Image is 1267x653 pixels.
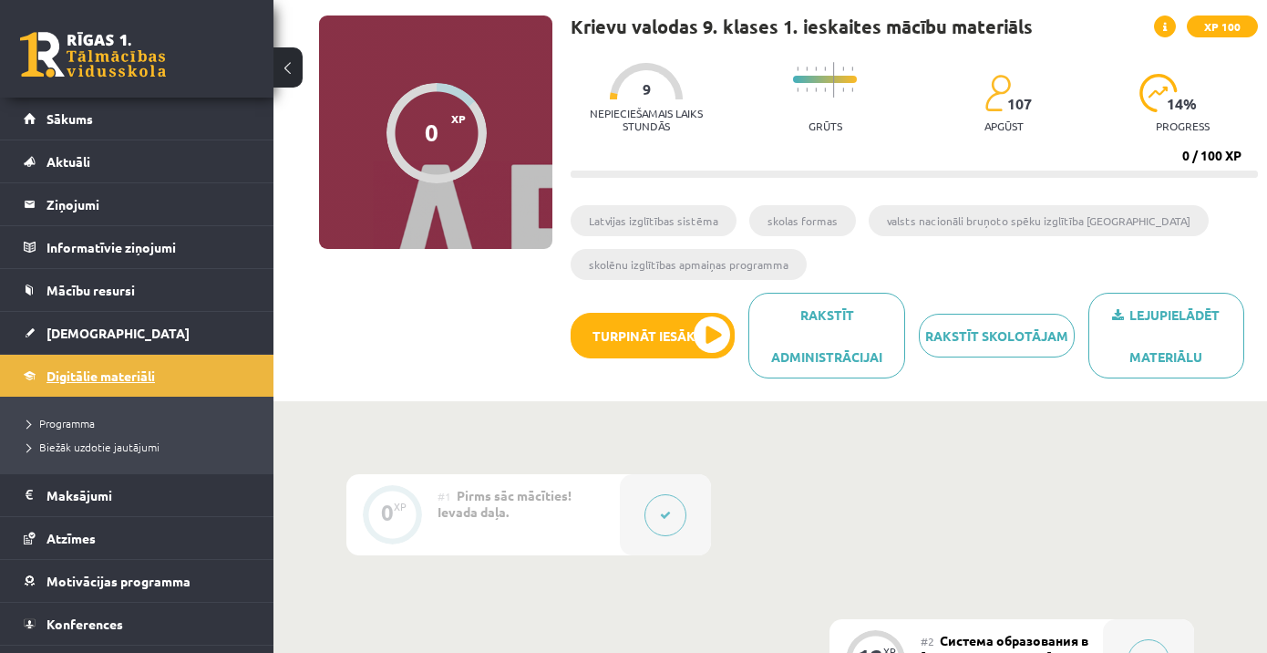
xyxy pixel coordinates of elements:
[24,474,251,516] a: Maksājumi
[984,74,1011,112] img: students-c634bb4e5e11cddfef0936a35e636f08e4e9abd3cc4e673bd6f9a4125e45ecb1.svg
[919,314,1075,358] a: Rakstīt skolotājam
[24,517,251,559] a: Atzīmes
[815,88,817,92] img: icon-short-line-57e1e144782c952c97e751825c79c345078a6d821885a25fce030b3d8c18986b.svg
[833,62,835,98] img: icon-long-line-d9ea69661e0d244f92f715978eff75569469978d946b2353a9bb055b3ed8787d.svg
[571,205,737,236] li: Latvijas izglītības sistēma
[1167,96,1198,112] span: 14 %
[46,183,251,225] legend: Ziņojumi
[824,67,826,71] img: icon-short-line-57e1e144782c952c97e751825c79c345078a6d821885a25fce030b3d8c18986b.svg
[797,67,798,71] img: icon-short-line-57e1e144782c952c97e751825c79c345078a6d821885a25fce030b3d8c18986b.svg
[24,269,251,311] a: Mācību resursi
[46,226,251,268] legend: Informatīvie ziņojumi
[381,504,394,521] div: 0
[749,205,856,236] li: skolas formas
[1007,96,1032,112] span: 107
[394,502,407,512] div: XP
[24,140,251,182] a: Aktuāli
[1139,74,1179,112] img: icon-progress-161ccf0a02000e728c5f80fcf4c31c7af3da0e1684b2b1d7c360e028c24a22f1.svg
[806,67,808,71] img: icon-short-line-57e1e144782c952c97e751825c79c345078a6d821885a25fce030b3d8c18986b.svg
[24,226,251,268] a: Informatīvie ziņojumi
[571,313,735,358] button: Turpināt iesākto
[46,325,190,341] span: [DEMOGRAPHIC_DATA]
[571,107,722,132] p: Nepieciešamais laiks stundās
[571,16,1033,37] h1: Krievu valodas 9. klases 1. ieskaites mācību materiāls
[46,368,155,384] span: Digitālie materiāli
[46,282,135,298] span: Mācību resursi
[806,88,808,92] img: icon-short-line-57e1e144782c952c97e751825c79c345078a6d821885a25fce030b3d8c18986b.svg
[851,67,853,71] img: icon-short-line-57e1e144782c952c97e751825c79c345078a6d821885a25fce030b3d8c18986b.svg
[27,415,255,431] a: Programma
[842,88,844,92] img: icon-short-line-57e1e144782c952c97e751825c79c345078a6d821885a25fce030b3d8c18986b.svg
[1088,293,1244,378] a: Lejupielādēt materiālu
[748,293,904,378] a: Rakstīt administrācijai
[1156,119,1210,132] p: progress
[438,489,451,503] span: #1
[24,98,251,140] a: Sākums
[921,634,934,648] span: #2
[46,110,93,127] span: Sākums
[824,88,826,92] img: icon-short-line-57e1e144782c952c97e751825c79c345078a6d821885a25fce030b3d8c18986b.svg
[27,439,255,455] a: Biežāk uzdotie jautājumi
[1187,16,1258,37] span: XP 100
[46,474,251,516] legend: Maksājumi
[27,416,95,430] span: Programma
[425,119,438,146] div: 0
[842,67,844,71] img: icon-short-line-57e1e144782c952c97e751825c79c345078a6d821885a25fce030b3d8c18986b.svg
[24,355,251,397] a: Digitālie materiāli
[809,119,842,132] p: Grūts
[27,440,160,454] span: Biežāk uzdotie jautājumi
[984,119,1024,132] p: apgūst
[438,487,572,520] span: Pirms sāc mācīties! Ievada daļa.
[24,183,251,225] a: Ziņojumi
[451,112,466,125] span: XP
[20,32,166,78] a: Rīgas 1. Tālmācības vidusskola
[46,530,96,546] span: Atzīmes
[797,88,798,92] img: icon-short-line-57e1e144782c952c97e751825c79c345078a6d821885a25fce030b3d8c18986b.svg
[46,153,90,170] span: Aktuāli
[46,573,191,589] span: Motivācijas programma
[643,81,651,98] span: 9
[24,603,251,645] a: Konferences
[24,560,251,602] a: Motivācijas programma
[46,616,123,632] span: Konferences
[24,312,251,354] a: [DEMOGRAPHIC_DATA]
[571,249,807,280] li: skolēnu izglītības apmaiņas programma
[869,205,1209,236] li: valsts nacionāli bruņoto spēku izglītība [GEOGRAPHIC_DATA]
[815,67,817,71] img: icon-short-line-57e1e144782c952c97e751825c79c345078a6d821885a25fce030b3d8c18986b.svg
[851,88,853,92] img: icon-short-line-57e1e144782c952c97e751825c79c345078a6d821885a25fce030b3d8c18986b.svg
